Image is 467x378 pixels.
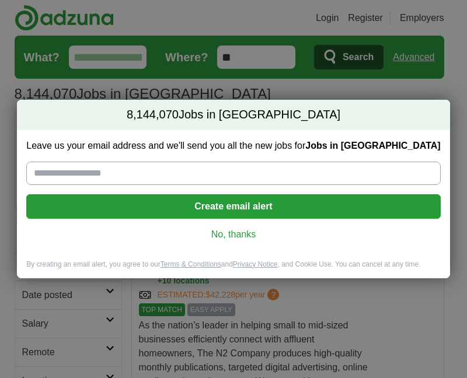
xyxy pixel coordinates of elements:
div: By creating an email alert, you agree to our and , and Cookie Use. You can cancel at any time. [17,260,449,279]
button: Create email alert [26,194,440,219]
h2: Jobs in [GEOGRAPHIC_DATA] [17,100,449,130]
label: Leave us your email address and we'll send you all the new jobs for [26,139,440,152]
a: Terms & Conditions [161,260,221,268]
strong: Jobs in [GEOGRAPHIC_DATA] [305,141,440,150]
span: 8,144,070 [127,107,179,123]
a: Privacy Notice [233,260,278,268]
a: No, thanks [36,228,431,241]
